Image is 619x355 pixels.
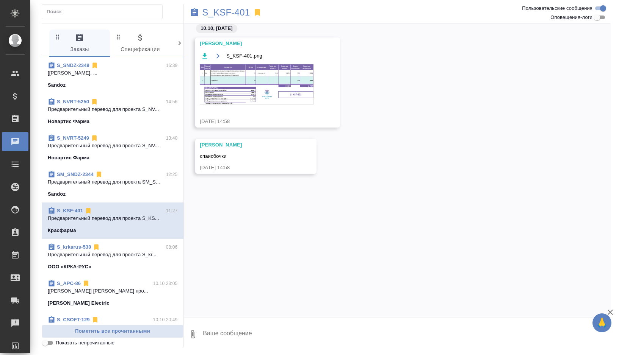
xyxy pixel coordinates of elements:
span: Заказы [54,33,105,54]
div: [DATE] 14:58 [200,118,313,125]
span: S_KSF-401.png [226,52,262,60]
p: 12:25 [166,171,178,178]
div: S_NVRT-524913:40Предварительный перевод для проекта S_NV...Новартис Фарма [42,130,183,166]
a: S_KSF-401 [57,208,83,213]
p: Предварительный перевод для проекта S_NV... [48,106,177,113]
a: S_CSOFT-129 [57,317,90,322]
div: S_KSF-40111:27Предварительный перевод для проекта S_KS...Красфарма [42,202,183,239]
button: Пометить все прочитанными [42,325,183,338]
div: [PERSON_NAME] [200,141,290,149]
svg: Отписаться [91,316,99,324]
p: 10.10 20:49 [153,316,178,324]
svg: Отписаться [85,207,92,215]
span: Спецификации [114,33,166,54]
p: 11:27 [166,207,178,215]
a: S_SNDZ-2349 [57,62,89,68]
p: [[PERSON_NAME]. ст... [48,324,177,331]
span: Оповещения-логи [550,14,592,21]
span: 🙏 [595,315,608,331]
p: Красфарма [48,227,76,234]
a: S_KSF-401 [202,9,250,16]
p: 14:56 [166,98,178,106]
span: Пометить все прочитанными [46,327,179,336]
div: S_krkarus-53008:06Предварительный перевод для проекта S_kr...ООО «КРКА-РУС» [42,239,183,275]
div: SM_SNDZ-234412:25Предварительный перевод для проекта SM_S...Sandoz [42,166,183,202]
p: [PERSON_NAME] Electric [48,299,110,307]
p: Предварительный перевод для проекта S_KS... [48,215,177,222]
svg: Зажми и перетащи, чтобы поменять порядок вкладок [176,33,183,40]
p: Sandoz [48,81,66,89]
p: Предварительный перевод для проекта S_NV... [48,142,177,149]
a: S_NVRT-5249 [57,135,89,141]
div: S_APC-8610.10 23:05[[PERSON_NAME]] [PERSON_NAME] про...[PERSON_NAME] Electric [42,275,183,311]
svg: Отписаться [92,243,100,251]
p: Новартис Фарма [48,154,89,162]
p: Sandoz [48,190,66,198]
div: S_NVRT-525014:56Предварительный перевод для проекта S_NV...Новартис Фарма [42,93,183,130]
p: [[PERSON_NAME]. ... [48,69,177,77]
svg: Отписаться [91,62,99,69]
span: Клиенты [175,33,227,54]
div: [DATE] 14:58 [200,164,290,171]
svg: Отписаться [82,280,90,287]
p: 08:06 [166,243,178,251]
span: Показать непрочитанные [56,339,114,347]
p: 10.10 23:05 [153,280,178,287]
input: Поиск [47,6,162,17]
a: S_APC-86 [57,280,81,286]
p: Предварительный перевод для проекта S_kr... [48,251,177,258]
div: S_SNDZ-234916:39[[PERSON_NAME]. ...Sandoz [42,57,183,93]
a: S_NVRT-5250 [57,99,89,104]
img: S_KSF-401.png [200,64,313,104]
p: 16:39 [166,62,178,69]
button: 🙏 [592,313,611,332]
span: Пользовательские сообщения [522,5,592,12]
a: SM_SNDZ-2344 [57,171,94,177]
span: спаисбочки [200,153,226,159]
p: 10.10, [DATE] [201,25,232,32]
a: S_krkarus-530 [57,244,91,250]
div: [PERSON_NAME] [200,40,313,47]
button: Открыть на драйве [213,51,223,61]
button: Скачать [200,51,209,61]
p: [[PERSON_NAME]] [PERSON_NAME] про... [48,287,177,295]
svg: Отписаться [95,171,103,178]
p: Новартис Фарма [48,118,89,125]
svg: Отписаться [91,98,98,106]
div: S_CSOFT-12910.10 20:49[[PERSON_NAME]. ст...CSOFT [42,311,183,348]
p: ООО «КРКА-РУС» [48,263,91,271]
p: Предварительный перевод для проекта SM_S... [48,178,177,186]
p: 13:40 [166,134,178,142]
svg: Зажми и перетащи, чтобы поменять порядок вкладок [54,33,61,40]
